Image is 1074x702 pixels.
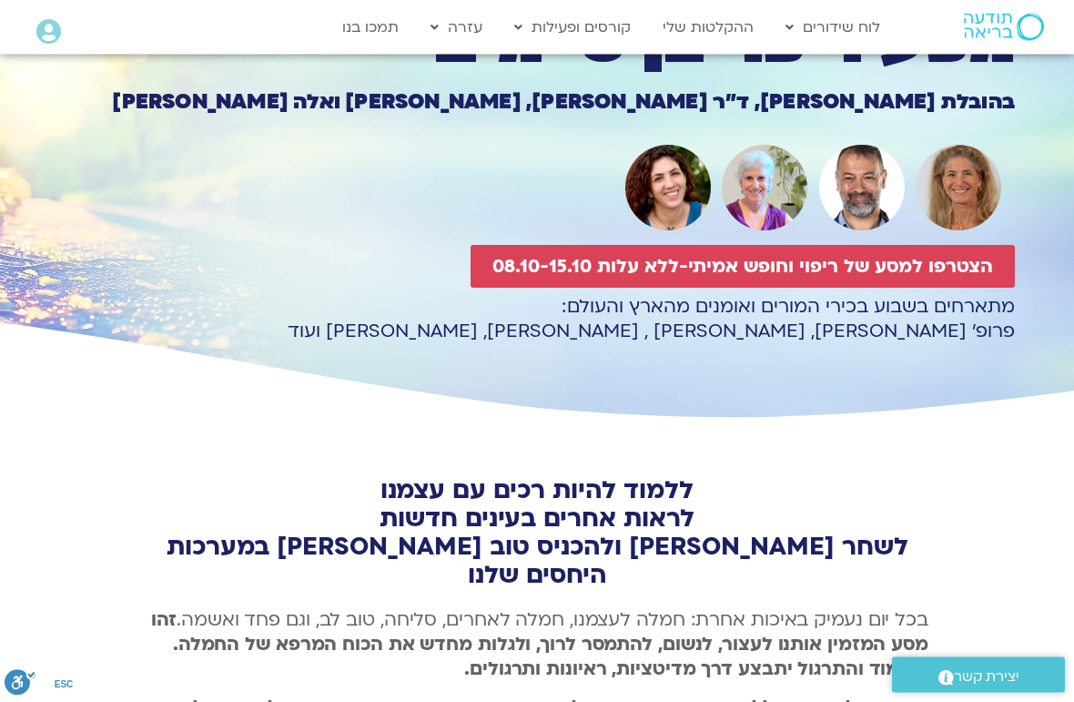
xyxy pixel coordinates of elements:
h1: בהובלת [PERSON_NAME], ד״ר [PERSON_NAME], [PERSON_NAME] ואלה [PERSON_NAME] [59,93,1015,113]
a: ההקלטות שלי [654,10,763,45]
b: זהו מסע המזמין אותנו לעצור, לנשום, להתמסר לרוך, ולגלות מחדש את הכוח המרפא של החמלה. הלימוד והתרגו... [151,608,928,682]
a: הצטרפו למסע של ריפוי וחופש אמיתי-ללא עלות 08.10-15.10 [471,246,1015,289]
span: הצטרפו למסע של ריפוי וחופש אמיתי-ללא עלות 08.10-15.10 [492,257,993,278]
p: בכל יום נעמיק באיכות אחרת: חמלה לעצמנו, חמלה לאחרים, סליחה, טוב לב, וגם פחד ואשמה. [146,608,928,682]
a: קורסים ופעילות [505,10,640,45]
a: יצירת קשר [892,657,1065,693]
a: עזרה [421,10,491,45]
span: יצירת קשר [954,665,1019,689]
img: תודעה בריאה [964,14,1044,41]
a: לוח שידורים [776,10,889,45]
p: מתארחים בשבוע בכירי המורים ואומנים מהארץ והעולם: פרופ׳ [PERSON_NAME], [PERSON_NAME] , [PERSON_NAM... [59,295,1015,344]
a: תמכו בנו [333,10,408,45]
h2: ללמוד להיות רכים עם עצמנו לראות אחרים בעינים חדשות לשחר [PERSON_NAME] ולהכניס טוב [PERSON_NAME] ב... [146,477,928,590]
